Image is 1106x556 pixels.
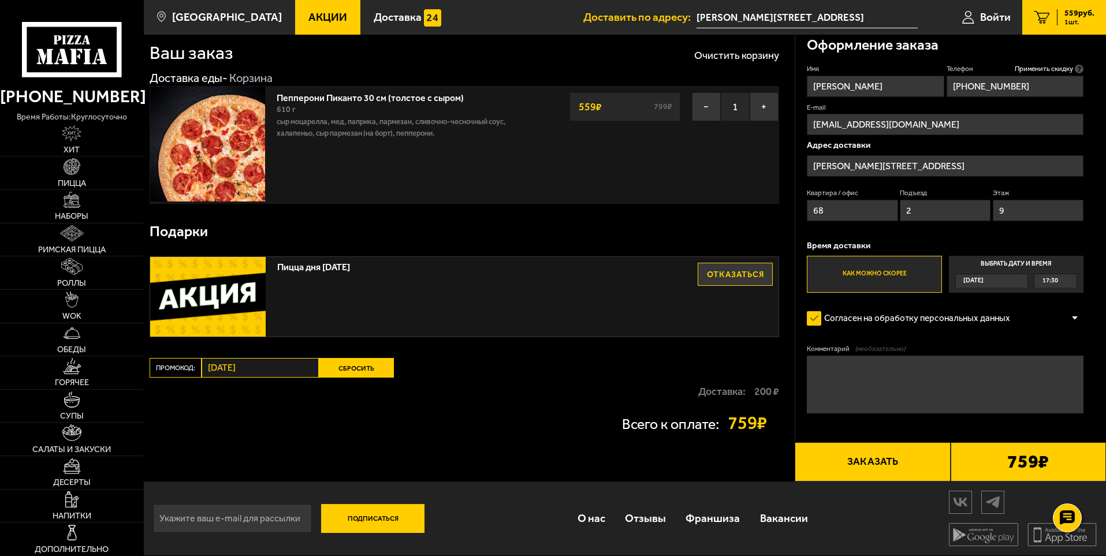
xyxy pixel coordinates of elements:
span: Дополнительно [35,546,109,554]
label: Телефон [947,64,1083,74]
button: Подписаться [321,504,425,533]
span: [DATE] [963,274,984,288]
span: 1 шт. [1064,18,1094,25]
label: Как можно скорее [807,256,941,293]
a: Вакансии [750,499,818,537]
input: @ [807,114,1083,135]
span: Наборы [55,212,88,221]
img: 15daf4d41897b9f0e9f617042186c801.svg [424,9,441,27]
s: 799 ₽ [652,103,674,111]
p: Время доставки [807,241,1083,250]
button: Сбросить [319,358,394,378]
span: Санкт-Петербург, Ленская улица, 1к1 [697,7,918,28]
strong: 200 ₽ [754,386,779,397]
span: Салаты и закуски [32,446,111,454]
strong: 759 ₽ [728,414,780,432]
button: Очистить корзину [694,50,779,61]
span: Роллы [57,279,86,288]
span: [GEOGRAPHIC_DATA] [172,12,282,23]
a: Пепперони Пиканто 30 см (толстое с сыром) [277,89,475,103]
h1: Ваш заказ [150,44,233,62]
label: Промокод: [150,358,202,378]
a: Франшиза [676,499,750,537]
h3: Подарки [150,225,208,239]
span: Обеды [57,346,86,354]
span: Римская пицца [38,246,106,254]
button: Заказать [795,442,950,482]
img: vk [949,492,971,512]
a: Отзывы [615,499,676,537]
input: Укажите ваш e-mail для рассылки [153,504,312,533]
span: Десерты [53,479,91,487]
label: Выбрать дату и время [949,256,1083,293]
span: Пицца [58,180,86,188]
p: Адрес доставки [807,141,1083,150]
label: Квартира / офис [807,188,898,198]
span: (необязательно) [855,344,906,354]
strong: 559 ₽ [576,96,605,118]
div: Корзина [229,71,273,86]
a: О нас [567,499,615,537]
span: Напитки [53,512,91,520]
span: Хит [64,146,80,154]
span: Акции [308,12,347,23]
span: 559 руб. [1064,9,1094,17]
p: Доставка: [698,386,746,397]
span: Пицца дня [DATE] [277,257,654,272]
span: Доставить по адресу: [583,12,697,23]
input: +7 ( [947,76,1083,97]
p: Всего к оплате: [622,417,719,432]
span: Супы [60,412,84,420]
label: Имя [807,64,944,74]
img: tg [982,492,1004,512]
button: + [750,92,779,121]
span: Применить скидку [1015,64,1073,74]
span: WOK [62,312,81,320]
label: Комментарий [807,344,1083,354]
span: 610 г [277,105,296,114]
span: Горячее [55,379,89,387]
a: Доставка еды- [150,71,228,85]
span: 17:30 [1042,274,1058,288]
p: сыр Моцарелла, мед, паприка, пармезан, сливочно-чесночный соус, халапеньо, сыр пармезан (на борт)... [277,116,533,139]
span: 1 [721,92,750,121]
label: Подъезд [900,188,990,198]
label: Согласен на обработку персональных данных [807,307,1022,330]
b: 759 ₽ [1007,453,1049,471]
h3: Оформление заказа [807,38,939,53]
button: − [692,92,721,121]
input: Имя [807,76,944,97]
label: Этаж [993,188,1083,198]
button: Отказаться [698,263,773,286]
label: E-mail [807,103,1083,113]
input: Ваш адрес доставки [697,7,918,28]
div: 0 0 0 [144,14,795,482]
span: Войти [980,12,1011,23]
span: Доставка [374,12,422,23]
